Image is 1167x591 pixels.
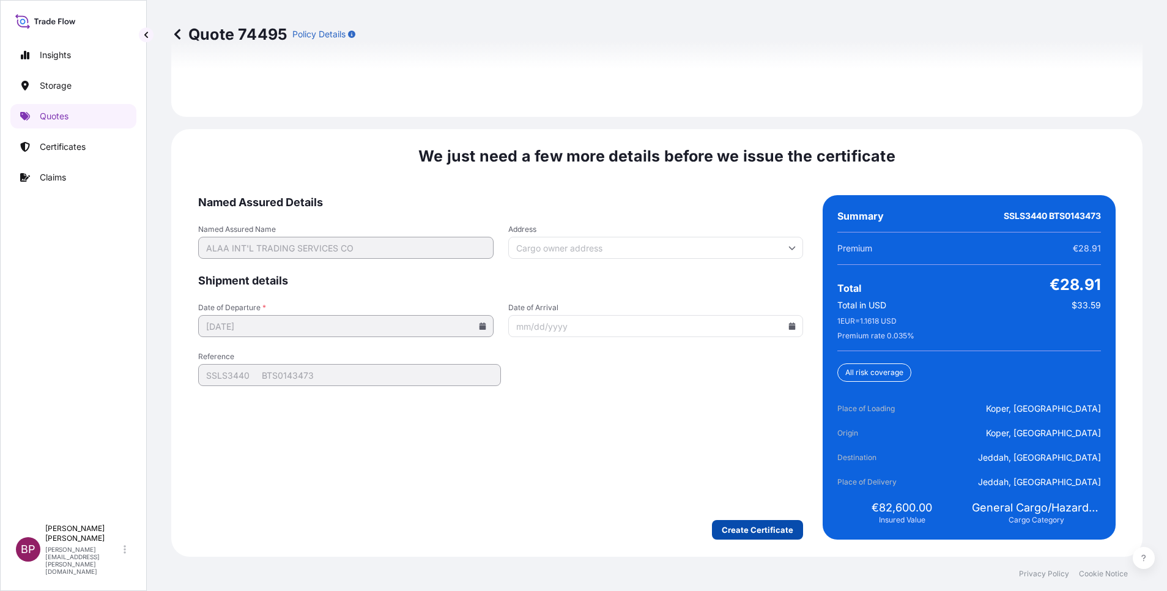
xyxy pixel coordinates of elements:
[1073,242,1101,255] span: €28.91
[198,195,803,210] span: Named Assured Details
[872,500,932,515] span: €82,600.00
[986,427,1101,439] span: Koper, [GEOGRAPHIC_DATA]
[1050,275,1101,294] span: €28.91
[198,225,494,234] span: Named Assured Name
[508,303,804,313] span: Date of Arrival
[837,403,906,415] span: Place of Loading
[837,282,861,294] span: Total
[986,403,1101,415] span: Koper, [GEOGRAPHIC_DATA]
[837,427,906,439] span: Origin
[198,315,494,337] input: mm/dd/yyyy
[978,452,1101,464] span: Jeddah, [GEOGRAPHIC_DATA]
[837,242,872,255] span: Premium
[837,476,906,488] span: Place of Delivery
[21,543,35,556] span: BP
[40,171,66,184] p: Claims
[978,476,1101,488] span: Jeddah, [GEOGRAPHIC_DATA]
[722,524,793,536] p: Create Certificate
[10,73,136,98] a: Storage
[1019,569,1069,579] a: Privacy Policy
[198,352,501,362] span: Reference
[879,515,925,525] span: Insured Value
[10,135,136,159] a: Certificates
[198,303,494,313] span: Date of Departure
[508,237,804,259] input: Cargo owner address
[45,524,121,543] p: [PERSON_NAME] [PERSON_NAME]
[1079,569,1128,579] a: Cookie Notice
[1072,299,1101,311] span: $33.59
[837,452,906,464] span: Destination
[1009,515,1064,525] span: Cargo Category
[10,43,136,67] a: Insights
[40,49,71,61] p: Insights
[837,210,884,222] span: Summary
[837,316,897,326] span: 1 EUR = 1.1618 USD
[712,520,803,540] button: Create Certificate
[171,24,287,44] p: Quote 74495
[10,104,136,128] a: Quotes
[972,500,1101,515] span: General Cargo/Hazardous Material
[40,110,69,122] p: Quotes
[292,28,346,40] p: Policy Details
[45,546,121,575] p: [PERSON_NAME][EMAIL_ADDRESS][PERSON_NAME][DOMAIN_NAME]
[837,299,886,311] span: Total in USD
[198,273,803,288] span: Shipment details
[837,331,914,341] span: Premium rate 0.035 %
[40,141,86,153] p: Certificates
[837,363,911,382] div: All risk coverage
[418,146,895,166] span: We just need a few more details before we issue the certificate
[198,364,501,386] input: Your internal reference
[1004,210,1101,222] span: SSLS3440 BTS0143473
[508,315,804,337] input: mm/dd/yyyy
[10,165,136,190] a: Claims
[508,225,804,234] span: Address
[40,80,72,92] p: Storage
